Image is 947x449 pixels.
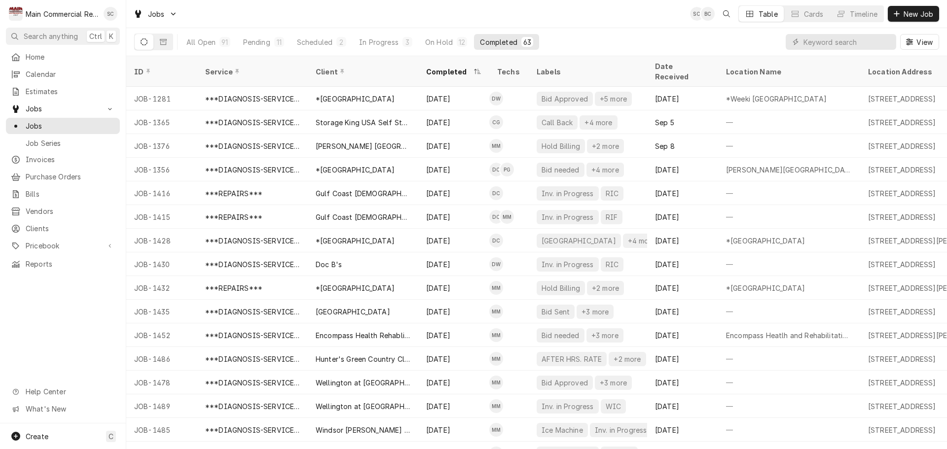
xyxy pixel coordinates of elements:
[126,205,197,229] div: JOB-1415
[26,259,115,269] span: Reports
[627,236,656,246] div: +4 more
[418,134,489,158] div: [DATE]
[126,181,197,205] div: JOB-1416
[868,307,936,317] div: [STREET_ADDRESS]
[489,281,503,295] div: Mike Marchese's Avatar
[489,186,503,200] div: Dylan Crawford's Avatar
[489,257,503,271] div: DW
[655,61,708,82] div: Date Received
[9,7,23,21] div: M
[6,203,120,219] a: Vendors
[759,9,778,19] div: Table
[489,376,503,389] div: MM
[26,154,115,165] span: Invoices
[868,188,936,199] div: [STREET_ADDRESS]
[489,376,503,389] div: Mike Marchese's Avatar
[718,347,860,371] div: —
[221,37,228,47] div: 91
[541,401,595,412] div: Inv. in Progress
[480,37,517,47] div: Completed
[418,371,489,394] div: [DATE]
[489,423,503,437] div: MM
[404,37,410,47] div: 3
[489,281,503,295] div: MM
[868,354,936,364] div: [STREET_ADDRESS]
[6,220,120,237] a: Clients
[647,87,718,110] div: [DATE]
[647,394,718,418] div: [DATE]
[26,86,115,97] span: Estimates
[24,31,78,41] span: Search anything
[148,9,165,19] span: Jobs
[500,210,514,224] div: MM
[6,151,120,168] a: Invoices
[26,52,115,62] span: Home
[591,141,620,151] div: +2 more
[26,172,115,182] span: Purchase Orders
[26,432,48,441] span: Create
[541,354,603,364] div: AFTER HRS. RATE
[126,276,197,300] div: JOB-1432
[914,37,935,47] span: View
[500,210,514,224] div: Mike Marchese's Avatar
[126,110,197,134] div: JOB-1365
[418,229,489,252] div: [DATE]
[489,305,503,318] div: Mike Marchese's Avatar
[541,425,584,435] div: Ice Machine
[647,300,718,323] div: [DATE]
[26,386,114,397] span: Help Center
[126,158,197,181] div: JOB-1356
[425,37,453,47] div: On Hold
[900,34,939,50] button: View
[647,205,718,229] div: [DATE]
[690,7,704,21] div: SC
[418,252,489,276] div: [DATE]
[868,425,936,435] div: [STREET_ADDRESS]
[541,165,581,175] div: Bid needed
[718,394,860,418] div: —
[6,49,120,65] a: Home
[26,189,115,199] span: Bills
[418,323,489,347] div: [DATE]
[605,188,619,199] div: RIC
[803,34,891,50] input: Keyword search
[418,205,489,229] div: [DATE]
[489,139,503,153] div: MM
[489,92,503,105] div: Dorian Wertz's Avatar
[718,134,860,158] div: —
[868,94,936,104] div: [STREET_ADDRESS]
[418,394,489,418] div: [DATE]
[418,181,489,205] div: [DATE]
[316,165,395,175] div: *[GEOGRAPHIC_DATA]
[605,212,619,222] div: RIF
[726,330,852,341] div: Encompass Heatlh and Rehabilitation of [GEOGRAPHIC_DATA]
[316,259,342,270] div: Doc B's
[613,354,642,364] div: +2 more
[489,92,503,105] div: DW
[537,67,639,77] div: Labels
[594,425,648,435] div: Inv. in Progress
[489,139,503,153] div: Mike Marchese's Avatar
[126,418,197,442] div: JOB-1485
[719,6,734,22] button: Open search
[126,347,197,371] div: JOB-1486
[6,101,120,117] a: Go to Jobs
[418,347,489,371] div: [DATE]
[26,206,115,216] span: Vendors
[804,9,824,19] div: Cards
[868,401,936,412] div: [STREET_ADDRESS]
[500,163,514,176] div: PG
[6,186,120,202] a: Bills
[541,188,595,199] div: Inv. in Progress
[418,300,489,323] div: [DATE]
[316,141,410,151] div: [PERSON_NAME] [GEOGRAPHIC_DATA]
[418,418,489,442] div: [DATE]
[9,7,23,21] div: Main Commercial Refrigeration Service's Avatar
[647,158,718,181] div: [DATE]
[541,236,617,246] div: [GEOGRAPHIC_DATA]
[489,115,503,129] div: CG
[726,236,805,246] div: *[GEOGRAPHIC_DATA]
[109,31,113,41] span: K
[868,378,936,388] div: [STREET_ADDRESS]
[868,212,936,222] div: [STREET_ADDRESS]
